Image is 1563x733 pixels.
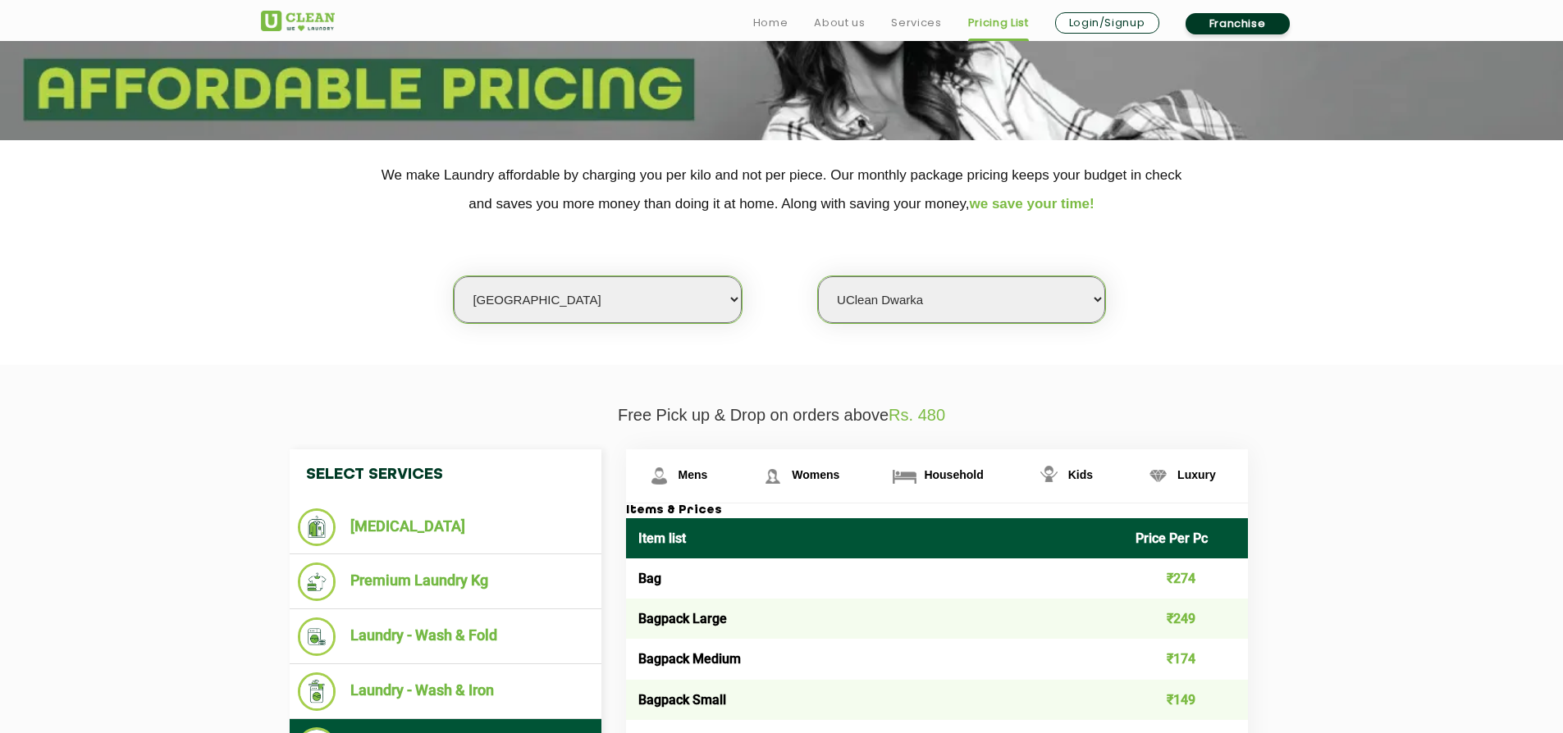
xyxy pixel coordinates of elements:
[298,562,593,601] li: Premium Laundry Kg
[792,468,839,481] span: Womens
[1123,680,1248,720] td: ₹149
[626,639,1124,679] td: Bagpack Medium
[1123,599,1248,639] td: ₹249
[298,508,336,546] img: Dry Cleaning
[889,406,945,424] span: Rs. 480
[753,13,788,33] a: Home
[1177,468,1216,481] span: Luxury
[626,599,1124,639] td: Bagpack Large
[298,672,336,711] img: Laundry - Wash & Iron
[261,11,335,31] img: UClean Laundry and Dry Cleaning
[626,503,1248,518] h3: Items & Prices
[1055,12,1159,34] a: Login/Signup
[626,518,1124,558] th: Item list
[298,617,593,656] li: Laundry - Wash & Fold
[814,13,865,33] a: About us
[626,558,1124,599] td: Bag
[970,196,1095,212] span: we save your time!
[1123,639,1248,679] td: ₹174
[626,680,1124,720] td: Bagpack Small
[298,508,593,546] li: [MEDICAL_DATA]
[1035,462,1063,490] img: Kids
[758,462,787,490] img: Womens
[645,462,674,490] img: Mens
[890,462,919,490] img: Household
[1068,468,1093,481] span: Kids
[298,617,336,656] img: Laundry - Wash & Fold
[298,672,593,711] li: Laundry - Wash & Iron
[891,13,941,33] a: Services
[1123,558,1248,599] td: ₹274
[679,468,708,481] span: Mens
[298,562,336,601] img: Premium Laundry Kg
[924,468,983,481] span: Household
[261,406,1303,425] p: Free Pick up & Drop on orders above
[1144,462,1172,490] img: Luxury
[290,449,601,500] h4: Select Services
[1123,518,1248,558] th: Price Per Pc
[261,161,1303,218] p: We make Laundry affordable by charging you per kilo and not per piece. Our monthly package pricin...
[1186,13,1290,34] a: Franchise
[968,13,1029,33] a: Pricing List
